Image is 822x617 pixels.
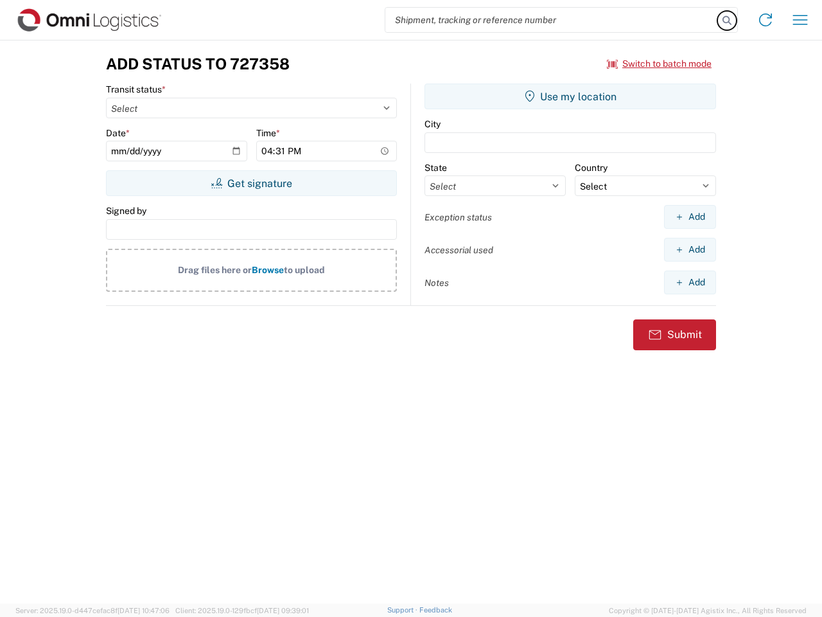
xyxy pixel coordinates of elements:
[664,238,716,262] button: Add
[118,607,170,614] span: [DATE] 10:47:06
[664,271,716,294] button: Add
[424,162,447,174] label: State
[424,118,441,130] label: City
[424,84,716,109] button: Use my location
[387,606,419,614] a: Support
[385,8,718,32] input: Shipment, tracking or reference number
[106,205,146,217] label: Signed by
[284,265,325,275] span: to upload
[424,244,493,256] label: Accessorial used
[424,211,492,223] label: Exception status
[664,205,716,229] button: Add
[256,127,280,139] label: Time
[175,607,309,614] span: Client: 2025.19.0-129fbcf
[106,84,166,95] label: Transit status
[252,265,284,275] span: Browse
[575,162,608,174] label: Country
[15,607,170,614] span: Server: 2025.19.0-d447cefac8f
[419,606,452,614] a: Feedback
[178,265,252,275] span: Drag files here or
[424,277,449,289] label: Notes
[257,607,309,614] span: [DATE] 09:39:01
[633,319,716,350] button: Submit
[106,55,290,73] h3: Add Status to 727358
[106,127,130,139] label: Date
[607,53,712,75] button: Switch to batch mode
[106,170,397,196] button: Get signature
[609,605,807,616] span: Copyright © [DATE]-[DATE] Agistix Inc., All Rights Reserved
